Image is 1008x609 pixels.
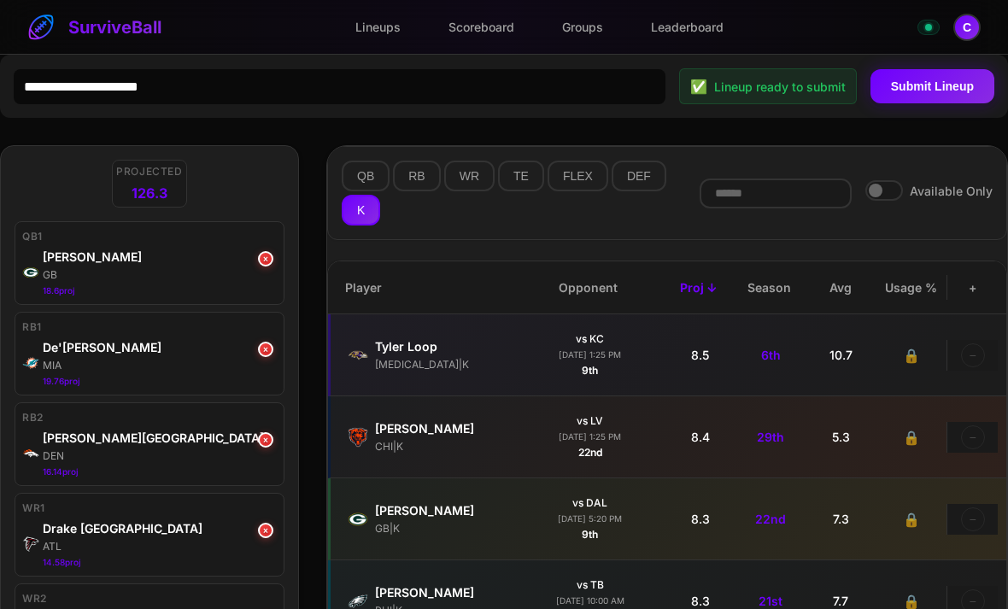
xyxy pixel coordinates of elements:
[258,523,273,538] button: ×
[435,11,528,43] a: Scoreboard
[558,512,622,525] div: [DATE] 5:20 PM
[637,11,737,43] a: Leaderboard
[22,410,277,425] div: RB2
[116,164,182,179] span: Projected
[375,357,512,372] div: [MEDICAL_DATA] | K
[961,507,985,531] button: −
[714,78,846,96] span: Lineup ready to submit
[43,338,277,356] div: De'Von Achane
[258,432,273,448] button: ×
[663,275,734,300] div: Proj ↓
[961,425,985,449] button: −
[43,539,277,554] div: ATL
[556,594,624,607] div: [DATE] 10:00 AM
[43,284,277,297] div: 18.6 proj
[910,182,993,200] span: Available Only
[665,343,735,367] div: 8.5
[805,275,876,300] div: Avg
[22,591,277,606] div: WR2
[43,448,277,464] div: DEN
[755,510,786,528] span: 22nd
[806,425,876,449] div: 5.3
[734,275,805,300] div: Season
[806,507,876,531] div: 7.3
[665,425,735,449] div: 8.4
[953,14,981,41] button: Open profile menu
[375,583,512,601] div: Jake Elliott
[258,342,273,357] button: ×
[43,429,277,447] div: J.K. Dobbins
[690,76,707,97] span: ✅
[548,11,617,43] a: Groups
[498,161,544,191] button: TE
[612,161,666,191] button: DEF
[582,528,598,541] span: 9th
[375,439,512,454] div: CHI | K
[342,275,513,300] div: Player
[559,348,621,361] div: [DATE] 1:25 PM
[375,337,512,355] div: Tyler Loop
[258,251,273,266] button: ×
[903,345,920,366] span: 🔒
[22,264,39,281] img: GB logo
[876,275,946,300] div: Usage %
[572,495,607,511] div: vs DAL
[342,161,390,191] button: QB
[43,375,277,388] div: 19.76 proj
[27,14,161,41] a: SurviveBall
[43,466,277,478] div: 16.14 proj
[22,536,39,553] img: ATL logo
[43,519,277,537] div: Drake London
[444,161,495,191] button: WR
[757,428,784,446] span: 29th
[961,343,985,367] button: −
[806,343,876,367] div: 10.7
[559,430,621,443] div: [DATE] 1:25 PM
[375,521,512,536] div: GB | K
[43,556,277,569] div: 14.58 proj
[577,413,603,429] div: vs LV
[342,11,414,43] a: Lineups
[43,248,277,266] div: Jordan Love
[903,427,920,448] span: 🔒
[27,14,55,41] img: SurviveBall
[578,446,602,459] span: 22nd
[132,183,167,203] span: 126.3
[548,161,608,191] button: FLEX
[22,229,277,244] div: QB1
[43,358,277,373] div: MIA
[761,346,781,364] span: 6th
[22,354,39,372] img: MIA logo
[348,427,368,448] img: CHI logo
[903,509,920,530] span: 🔒
[348,345,368,366] img: BAL logo
[393,161,440,191] button: RB
[348,509,368,530] img: GB logo
[342,195,380,225] button: K
[22,319,277,335] div: RB1
[22,445,39,462] img: DEN logo
[946,275,998,300] div: +
[870,69,994,103] button: Submit Lineup
[375,419,512,437] div: Cairo Santos
[375,501,512,519] div: Brandon McManus
[22,501,277,516] div: WR1
[665,507,735,531] div: 8.3
[43,267,277,283] div: GB
[576,331,604,347] div: vs KC
[513,275,663,300] div: Opponent
[577,577,604,593] div: vs TB
[582,364,598,377] span: 9th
